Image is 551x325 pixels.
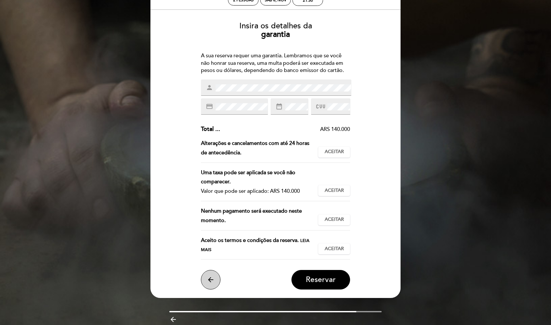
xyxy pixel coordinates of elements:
[201,125,220,133] span: Total ...
[201,206,318,225] div: Nenhum pagamento será executado neste momento.
[169,316,177,323] i: arrow_backward
[201,238,309,253] span: Leia mais
[306,275,336,284] span: Reservar
[206,103,213,110] i: credit_card
[325,246,344,252] span: Aceitar
[201,236,318,255] div: Aceito os termos e condições da reserva.
[201,168,313,187] div: Uma taxa pode ser aplicada se você não comparecer.
[291,270,350,290] button: Reservar
[318,214,350,225] button: Aceitar
[201,139,318,158] div: Alterações e cancelamentos com até 24 horas de antecedência.
[318,243,350,254] button: Aceitar
[325,148,344,155] span: Aceitar
[275,103,283,110] i: date_range
[201,187,313,196] div: Valor que pode ser aplicado: ARS 140.000
[201,52,350,75] div: A sua reserva requer uma garantia. Lembramos que se você não honrar sua reserva, uma multa poderá...
[207,276,215,284] i: arrow_back
[318,147,350,158] button: Aceitar
[318,185,350,196] button: Aceitar
[325,216,344,223] span: Aceitar
[239,21,312,31] span: Insira os detalhes da
[220,126,350,133] div: ARS 140.000
[325,187,344,194] span: Aceitar
[261,30,290,39] b: garantia
[206,84,213,91] i: person
[201,270,220,290] button: arrow_back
